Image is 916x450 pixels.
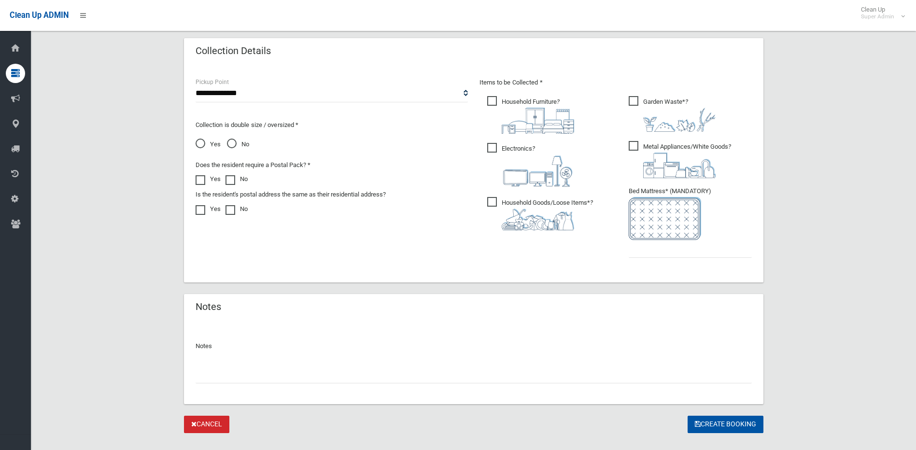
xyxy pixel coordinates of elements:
[643,153,716,178] img: 36c1b0289cb1767239cdd3de9e694f19.png
[502,98,574,134] i: ?
[487,96,574,134] span: Household Furniture
[502,145,574,188] i: ?
[629,96,716,132] span: Garden Waste*
[487,197,593,230] span: Household Goods/Loose Items*
[227,139,249,150] span: No
[196,340,752,352] p: Notes
[629,141,731,178] span: Metal Appliances/White Goods
[196,203,221,215] label: Yes
[479,77,752,88] p: Items to be Collected *
[196,189,386,200] label: Is the resident's postal address the same as their residential address?
[688,416,763,434] button: Create Booking
[184,297,233,316] header: Notes
[196,159,310,171] label: Does the resident require a Postal Pack? *
[502,209,574,230] img: b13cc3517677393f34c0a387616ef184.png
[643,143,731,178] i: ?
[629,187,752,240] span: Bed Mattress* (MANDATORY)
[225,203,248,215] label: No
[643,98,716,132] i: ?
[502,108,574,134] img: aa9efdbe659d29b613fca23ba79d85cb.png
[196,119,468,131] p: Collection is double size / oversized *
[184,42,282,60] header: Collection Details
[184,416,229,434] a: Cancel
[856,6,904,20] span: Clean Up
[225,173,248,185] label: No
[861,13,894,20] small: Super Admin
[502,199,593,230] i: ?
[643,108,716,132] img: 4fd8a5c772b2c999c83690221e5242e0.png
[487,143,574,188] span: Electronics
[196,139,221,150] span: Yes
[10,11,69,20] span: Clean Up ADMIN
[502,155,574,188] img: ae438978eb2abc4f7681748c461529db.png
[196,173,221,185] label: Yes
[629,197,701,240] img: 45e418481fcefc4f17149d6cf6c0b482.png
